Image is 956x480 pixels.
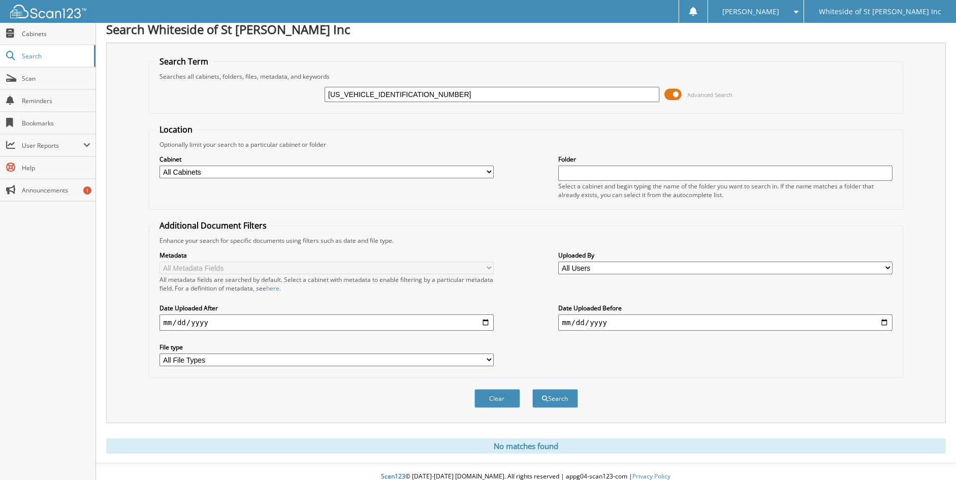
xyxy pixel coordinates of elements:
[22,164,90,172] span: Help
[266,284,279,293] a: here
[160,304,494,312] label: Date Uploaded After
[532,389,578,408] button: Search
[106,438,946,454] div: No matches found
[687,91,732,99] span: Advanced Search
[10,5,86,18] img: scan123-logo-white.svg
[160,275,494,293] div: All metadata fields are searched by default. Select a cabinet with metadata to enable filtering b...
[22,141,83,150] span: User Reports
[154,72,898,81] div: Searches all cabinets, folders, files, metadata, and keywords
[154,124,198,135] legend: Location
[22,29,90,38] span: Cabinets
[106,21,946,38] h1: Search Whiteside of St [PERSON_NAME] Inc
[154,236,898,245] div: Enhance your search for specific documents using filters such as date and file type.
[22,186,90,195] span: Announcements
[819,9,941,15] span: Whiteside of St [PERSON_NAME] Inc
[160,343,494,351] label: File type
[160,155,494,164] label: Cabinet
[160,314,494,331] input: start
[558,155,893,164] label: Folder
[83,186,91,195] div: 1
[22,52,89,60] span: Search
[558,304,893,312] label: Date Uploaded Before
[723,9,780,15] span: [PERSON_NAME]
[558,182,893,199] div: Select a cabinet and begin typing the name of the folder you want to search in. If the name match...
[154,140,898,149] div: Optionally limit your search to a particular cabinet or folder
[154,56,213,67] legend: Search Term
[154,220,272,231] legend: Additional Document Filters
[22,97,90,105] span: Reminders
[160,251,494,260] label: Metadata
[558,314,893,331] input: end
[905,431,956,480] iframe: Chat Widget
[22,74,90,83] span: Scan
[558,251,893,260] label: Uploaded By
[22,119,90,127] span: Bookmarks
[474,389,520,408] button: Clear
